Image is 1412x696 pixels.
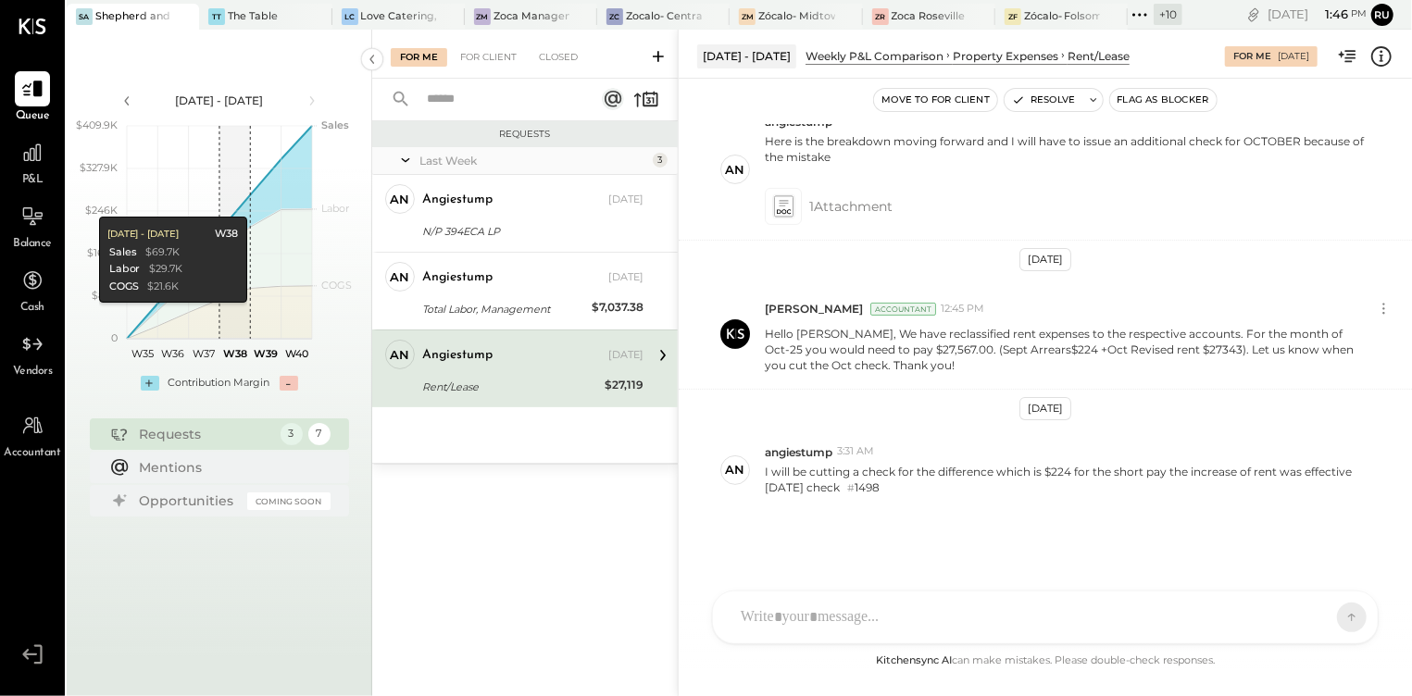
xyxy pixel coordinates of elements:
div: angiestump [422,268,493,287]
a: P&L [1,135,64,189]
div: [DATE] - [DATE] [697,44,796,68]
div: Property Expenses [953,48,1058,64]
div: LC [342,8,358,25]
div: ZM [739,8,756,25]
div: Sales [108,245,136,260]
div: Zoca Roseville Inc. [892,9,968,24]
div: an [391,191,410,208]
a: Vendors [1,327,64,380]
text: $327.9K [80,161,118,174]
div: $21.6K [147,280,179,294]
div: angiestump [422,191,493,209]
div: Zoca Management Services Inc [494,9,569,24]
span: Queue [16,108,50,125]
span: # [847,481,855,494]
div: $29.7K [149,262,182,277]
div: Rent/Lease [1068,48,1130,64]
text: W39 [254,347,278,360]
text: W37 [193,347,215,360]
div: [DATE] [608,348,644,363]
a: Queue [1,71,64,125]
p: I will be cutting a check for the difference which is $224 for the short pay the increase of rent... [765,464,1366,496]
div: an [391,268,410,286]
p: Here is the breakdown moving forward and I will have to issue an additional check for OCTOBER bec... [765,133,1366,180]
div: Sa [76,8,93,25]
div: Requests [140,425,271,443]
a: Accountant [1,408,64,462]
span: angiestump [765,444,832,460]
div: N/P 394ECA LP [422,222,638,241]
text: $82K [92,289,118,302]
div: COGS [108,280,138,294]
text: $409.9K [76,118,118,131]
span: Cash [20,300,44,317]
div: 3 [653,153,668,168]
div: Zócalo- Midtown (Zoca Inc.) [758,9,834,24]
div: Coming Soon [247,492,331,510]
text: W38 [222,347,246,360]
div: ZR [872,8,889,25]
div: Opportunities [140,491,238,510]
div: + [141,376,159,391]
div: ZF [1005,8,1021,25]
div: TT [208,8,225,25]
div: $27,119 [605,376,644,394]
span: Balance [13,236,52,253]
div: $7,037.38 [592,298,644,317]
text: W35 [131,347,153,360]
div: an [726,461,745,478]
span: 1 Attachment [809,188,893,225]
div: [DATE] - [DATE] [106,228,179,241]
text: 0 [111,331,118,344]
div: Accountant [870,303,936,316]
text: W40 [284,347,307,360]
span: P&L [22,172,44,189]
div: For Me [1233,50,1271,63]
span: 1 : 46 [1311,6,1348,23]
span: 3:31 AM [837,444,874,459]
div: Shepherd and [PERSON_NAME] [95,9,171,24]
button: Ru [1371,4,1393,26]
div: an [726,161,745,179]
span: 12:45 PM [941,302,984,317]
div: The Table [228,9,278,24]
div: 7 [308,423,331,445]
text: W36 [161,347,184,360]
text: Sales [321,118,349,131]
text: $164K [87,246,118,259]
div: [DATE] [608,193,644,207]
button: Move to for client [874,89,997,111]
a: Balance [1,199,64,253]
div: ZC [606,8,623,25]
text: Labor [321,202,349,215]
div: angiestump [422,346,493,365]
div: $69.7K [145,245,180,260]
div: Mentions [140,458,321,477]
span: [PERSON_NAME] [765,301,863,317]
div: an [391,346,410,364]
div: [DATE] [1019,397,1071,420]
div: - [280,376,298,391]
div: [DATE] [608,270,644,285]
div: [DATE] [1278,50,1309,63]
div: Labor [108,262,140,277]
div: Closed [530,48,587,67]
div: For Me [391,48,447,67]
text: COGS [321,279,352,292]
div: Zocalo- Central Kitchen (Commissary) [626,9,702,24]
span: Vendors [13,364,53,380]
button: Resolve [1005,89,1082,111]
div: copy link [1244,5,1263,24]
span: Accountant [5,445,61,462]
div: ZM [474,8,491,25]
span: pm [1351,7,1367,20]
div: Contribution Margin [169,376,270,391]
div: W38 [215,227,238,242]
div: Requests [381,128,669,141]
div: Total Labor, Management [422,300,586,318]
div: Weekly P&L Comparison [806,48,943,64]
text: $246K [85,204,118,217]
div: Zócalo- Folsom [1024,9,1100,24]
div: [DATE] [1019,248,1071,271]
p: Hello [PERSON_NAME], We have reclassified rent expenses to the respective accounts. For the month... [765,326,1366,373]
